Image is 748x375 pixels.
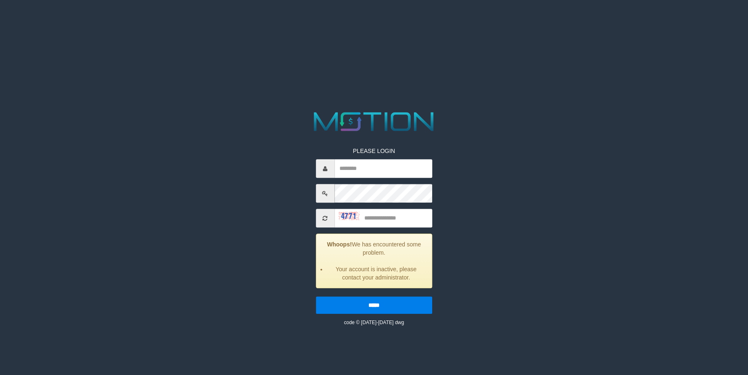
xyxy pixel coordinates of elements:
[327,241,352,248] strong: Whoops!
[344,320,404,325] small: code © [DATE]-[DATE] dwg
[308,109,439,134] img: MOTION_logo.png
[339,212,359,220] img: captcha
[327,265,426,282] li: Your account is inactive, please contact your administrator.
[316,147,432,155] p: PLEASE LOGIN
[316,234,432,288] div: We has encountered some problem.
